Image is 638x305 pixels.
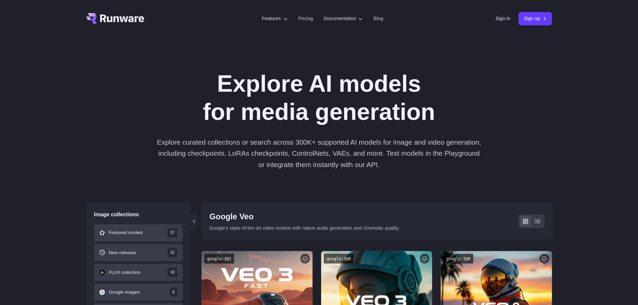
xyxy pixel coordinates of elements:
[262,15,288,22] label: Features
[204,254,234,263] code: google:3@1
[94,264,183,281] button: FLUX collection 18
[109,289,140,296] span: Google Imagen
[324,254,353,263] code: google:3@0
[94,210,183,219] div: Image collections
[496,15,510,22] a: Sign in
[518,12,552,25] a: Sign up
[94,244,183,261] button: New releases 32
[209,224,400,232] p: Google's state-of-the-art video models with native audio generation and cinematic quality.
[298,15,313,22] a: Pricing
[167,268,177,277] span: 18
[156,137,482,170] p: Explore curated collections or search across 300K+ supported AI models for image and video genera...
[94,284,183,301] button: Google Imagen 6
[133,70,506,126] h1: Explore AI models for media generation
[167,248,177,257] span: 32
[109,269,141,276] span: FLUX collection
[209,210,400,223] div: Google Veo
[109,229,143,236] span: Featured models
[167,228,177,237] span: 37
[94,224,183,241] button: Featured models 37
[170,288,178,297] span: 6
[443,254,473,263] code: google:2@0
[373,15,383,22] a: Blog
[324,15,363,22] label: Documentation
[191,213,197,229] button: ‹
[109,249,136,256] span: New releases
[86,13,144,24] a: Go to /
